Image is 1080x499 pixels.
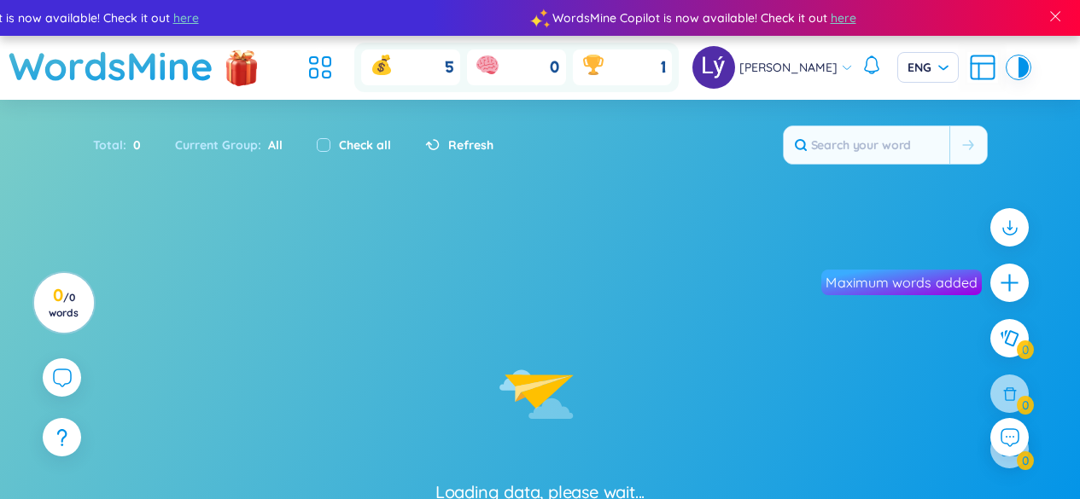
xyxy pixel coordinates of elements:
h3: 0 [44,288,83,319]
span: 0 [126,136,141,154]
span: 0 [550,57,559,78]
a: WordsMine [9,36,213,96]
span: 1 [661,57,666,78]
div: Total : [93,127,158,163]
span: plus [999,272,1020,293]
span: [PERSON_NAME] [739,58,838,77]
a: avatar [692,46,739,89]
label: Check all [339,136,391,154]
span: here [826,9,852,27]
span: Refresh [448,136,493,154]
span: 5 [445,57,453,78]
span: here [169,9,195,27]
input: Search your word [784,126,949,164]
img: flashSalesIcon.a7f4f837.png [225,42,259,93]
span: ENG [908,59,949,76]
span: / 0 words [49,291,79,319]
span: All [261,137,283,153]
img: avatar [692,46,735,89]
div: Current Group : [158,127,300,163]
